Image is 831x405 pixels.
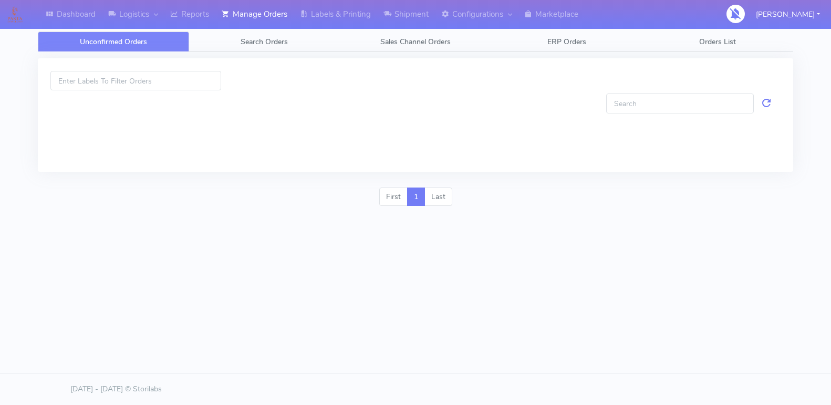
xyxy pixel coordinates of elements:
span: ERP Orders [547,37,586,47]
ul: Tabs [38,32,793,52]
input: Enter Labels To Filter Orders [50,71,221,90]
a: 1 [407,188,425,206]
input: Search [606,94,754,113]
span: Sales Channel Orders [380,37,451,47]
span: Unconfirmed Orders [80,37,147,47]
span: Search Orders [241,37,288,47]
button: [PERSON_NAME] [748,4,828,25]
span: Orders List [699,37,736,47]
